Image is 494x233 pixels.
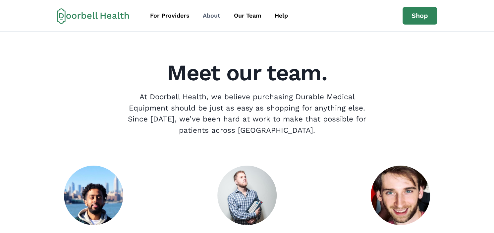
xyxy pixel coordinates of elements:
div: Our Team [234,11,261,20]
a: Shop [403,7,437,25]
a: For Providers [144,8,195,23]
div: For Providers [150,11,190,20]
a: Our Team [228,8,267,23]
a: Help [269,8,294,23]
img: Drew Baumann [217,166,277,225]
img: Agustín Brandoni [371,166,430,225]
div: Help [275,11,288,20]
a: About [197,8,226,23]
h2: Meet our team. [22,62,473,84]
div: About [203,11,220,20]
p: At Doorbell Health, we believe purchasing Durable Medical Equipment should be just as easy as sho... [122,91,372,136]
img: Fadhi Ali [64,166,123,225]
